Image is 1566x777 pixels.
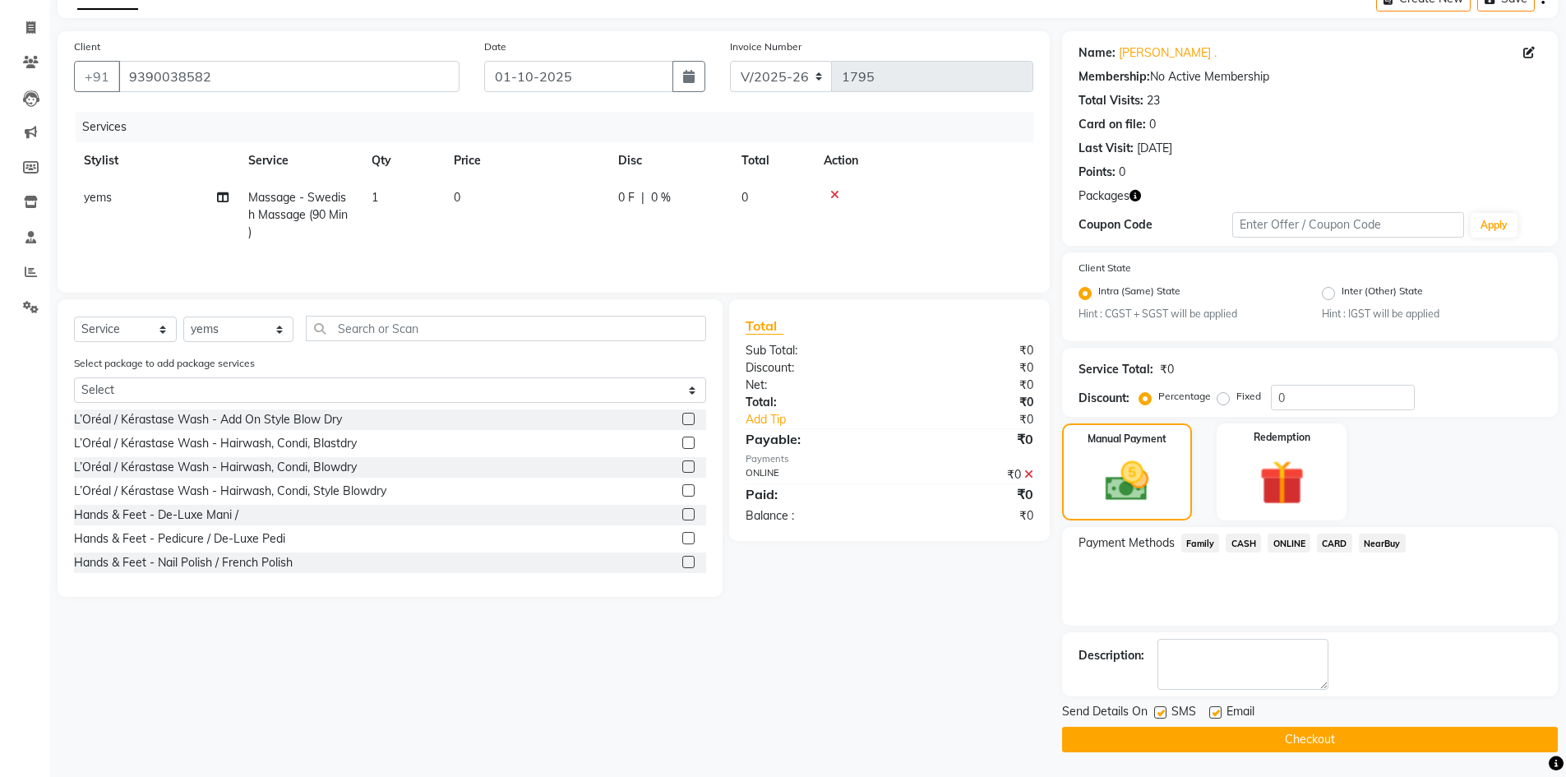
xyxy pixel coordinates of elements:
[889,342,1046,359] div: ₹0
[1158,389,1211,404] label: Percentage
[74,61,120,92] button: +91
[618,189,635,206] span: 0 F
[733,507,889,525] div: Balance :
[730,39,801,54] label: Invoice Number
[362,142,444,179] th: Qty
[1079,361,1153,378] div: Service Total:
[372,190,378,205] span: 1
[732,142,814,179] th: Total
[641,189,644,206] span: |
[746,317,783,335] span: Total
[1079,187,1129,205] span: Packages
[889,394,1046,411] div: ₹0
[1147,92,1160,109] div: 23
[916,411,1046,428] div: ₹0
[74,554,293,571] div: Hands & Feet - Nail Polish / French Polish
[1062,703,1148,724] span: Send Details On
[1079,68,1541,86] div: No Active Membership
[1079,164,1116,181] div: Points:
[1160,361,1174,378] div: ₹0
[889,377,1046,394] div: ₹0
[889,429,1046,449] div: ₹0
[1226,534,1261,553] span: CASH
[889,507,1046,525] div: ₹0
[74,142,238,179] th: Stylist
[889,484,1046,504] div: ₹0
[454,190,460,205] span: 0
[1079,140,1134,157] div: Last Visit:
[1062,727,1558,752] button: Checkout
[746,452,1032,466] div: Payments
[1079,307,1298,321] small: Hint : CGST + SGST will be applied
[733,394,889,411] div: Total:
[74,356,255,371] label: Select package to add package services
[118,61,460,92] input: Search by Name/Mobile/Email/Code
[74,411,342,428] div: L’Oréal / Kérastase Wash - Add On Style Blow Dry
[733,411,915,428] a: Add Tip
[74,39,100,54] label: Client
[74,483,386,500] div: L’Oréal / Kérastase Wash - Hairwash, Condi, Style Blowdry
[1359,534,1406,553] span: NearBuy
[733,377,889,394] div: Net:
[74,435,357,452] div: L’Oréal / Kérastase Wash - Hairwash, Condi, Blastdry
[814,142,1033,179] th: Action
[1342,284,1423,303] label: Inter (Other) State
[76,112,1046,142] div: Services
[733,484,889,504] div: Paid:
[1254,430,1310,445] label: Redemption
[1079,44,1116,62] div: Name:
[1317,534,1352,553] span: CARD
[733,342,889,359] div: Sub Total:
[1268,534,1310,553] span: ONLINE
[741,190,748,205] span: 0
[1079,390,1129,407] div: Discount:
[238,142,362,179] th: Service
[1149,116,1156,133] div: 0
[733,359,889,377] div: Discount:
[1079,116,1146,133] div: Card on file:
[889,466,1046,483] div: ₹0
[1092,456,1162,506] img: _cash.svg
[484,39,506,54] label: Date
[1079,534,1175,552] span: Payment Methods
[1181,534,1220,553] span: Family
[1079,647,1144,664] div: Description:
[74,506,238,524] div: Hands & Feet - De-Luxe Mani /
[1322,307,1541,321] small: Hint : IGST will be applied
[248,190,348,239] span: Massage - Swedish Massage (90 Min )
[1171,703,1196,724] span: SMS
[444,142,608,179] th: Price
[1079,92,1143,109] div: Total Visits:
[84,190,112,205] span: yems
[1079,68,1150,86] div: Membership:
[1098,284,1180,303] label: Intra (Same) State
[1119,44,1217,62] a: [PERSON_NAME] .
[1088,432,1166,446] label: Manual Payment
[1236,389,1261,404] label: Fixed
[1245,455,1319,511] img: _gift.svg
[306,316,707,341] input: Search or Scan
[74,530,285,548] div: Hands & Feet - Pedicure / De-Luxe Pedi
[1079,216,1233,234] div: Coupon Code
[1119,164,1125,181] div: 0
[651,189,671,206] span: 0 %
[1232,212,1464,238] input: Enter Offer / Coupon Code
[1137,140,1172,157] div: [DATE]
[74,459,357,476] div: L’Oréal / Kérastase Wash - Hairwash, Condi, Blowdry
[1471,213,1517,238] button: Apply
[889,359,1046,377] div: ₹0
[733,466,889,483] div: ONLINE
[1226,703,1254,724] span: Email
[1079,261,1131,275] label: Client State
[733,429,889,449] div: Payable:
[608,142,732,179] th: Disc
